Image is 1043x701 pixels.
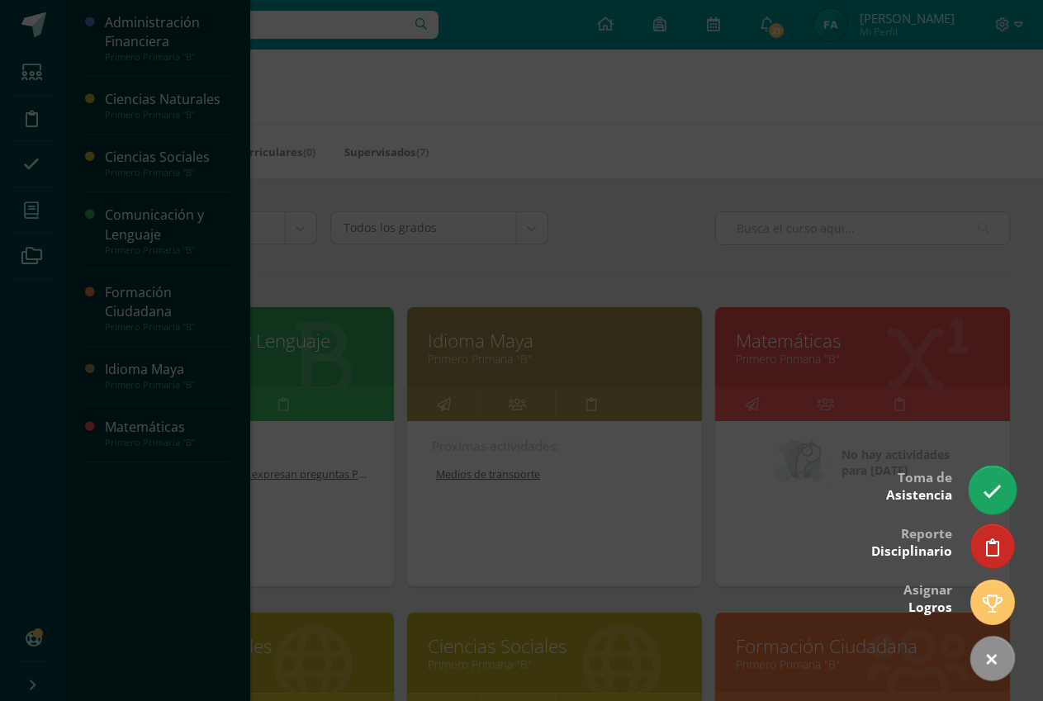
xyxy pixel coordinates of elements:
span: Logros [908,599,952,616]
div: Reporte [871,514,952,568]
span: Asistencia [886,486,952,504]
div: Asignar [903,571,952,624]
div: Toma de [886,458,952,512]
span: Disciplinario [871,542,952,560]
